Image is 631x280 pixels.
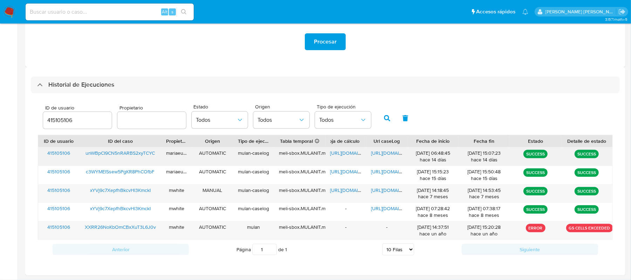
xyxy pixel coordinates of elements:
a: Notificaciones [522,9,528,15]
span: Accesos rápidos [476,8,515,15]
span: s [171,8,173,15]
span: 3.157.1-hotfix-5 [605,16,627,22]
a: Salir [618,8,626,15]
input: Buscar usuario o caso... [26,7,194,16]
span: Alt [162,8,167,15]
button: search-icon [177,7,191,17]
p: emmanuel.vitiello@mercadolibre.com [546,8,616,15]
